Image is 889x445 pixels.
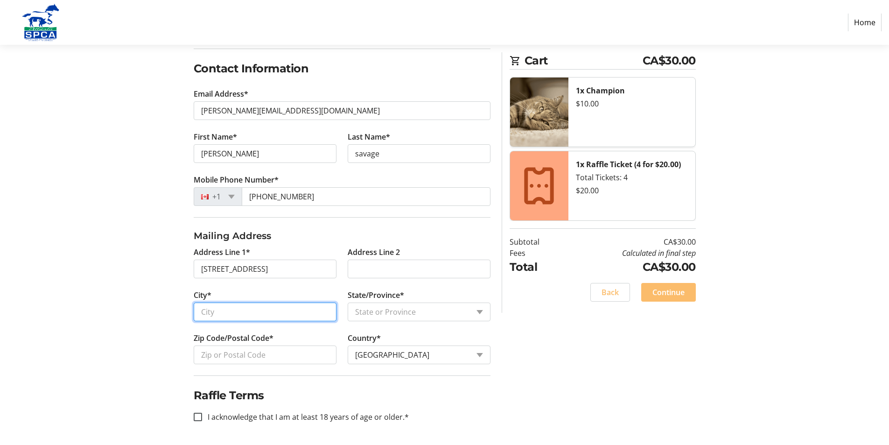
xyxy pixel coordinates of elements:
[348,290,404,301] label: State/Province*
[641,283,696,302] button: Continue
[194,290,211,301] label: City*
[510,78,568,147] img: Champion
[510,247,563,259] td: Fees
[194,88,248,99] label: Email Address*
[194,247,250,258] label: Address Line 1*
[576,98,688,109] div: $10.00
[194,131,237,142] label: First Name*
[194,387,490,404] h2: Raffle Terms
[202,411,409,423] label: I acknowledge that I am at least 18 years of age or older.*
[652,287,685,298] span: Continue
[348,131,390,142] label: Last Name*
[602,287,619,298] span: Back
[194,332,273,344] label: Zip Code/Postal Code*
[510,236,563,247] td: Subtotal
[590,283,630,302] button: Back
[643,52,696,69] span: CA$30.00
[194,260,336,278] input: Address
[563,236,696,247] td: CA$30.00
[576,185,688,196] div: $20.00
[194,229,490,243] h3: Mailing Address
[7,4,74,41] img: Alberta SPCA's Logo
[194,174,279,185] label: Mobile Phone Number*
[510,259,563,275] td: Total
[348,332,381,344] label: Country*
[563,247,696,259] td: Calculated in final step
[242,187,490,206] input: (506) 234-5678
[576,172,688,183] div: Total Tickets: 4
[348,247,400,258] label: Address Line 2
[525,52,643,69] span: Cart
[563,259,696,275] td: CA$30.00
[194,60,490,77] h2: Contact Information
[194,303,336,321] input: City
[848,14,882,31] a: Home
[576,85,625,96] strong: 1x Champion
[576,159,681,170] strong: 1x Raffle Ticket (4 for $20.00)
[194,346,336,364] input: Zip or Postal Code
